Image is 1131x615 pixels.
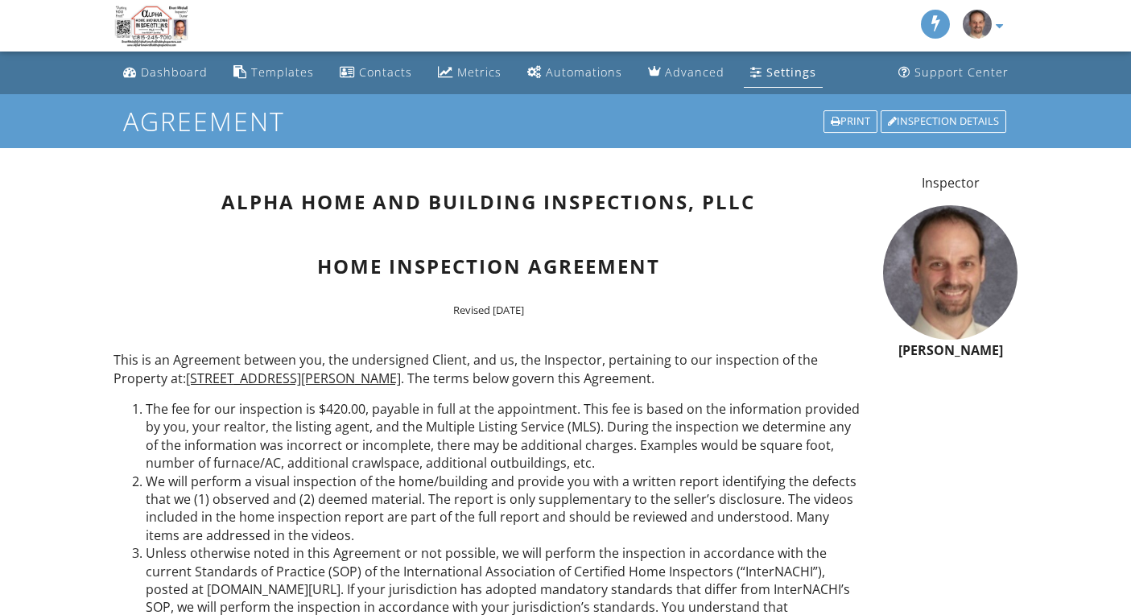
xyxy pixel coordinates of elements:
[457,64,502,80] div: Metrics
[744,58,823,88] a: Settings
[186,369,401,387] span: [STREET_ADDRESS][PERSON_NAME]
[333,58,419,88] a: Contacts
[114,4,189,47] img: Alpha Home and Building Inspections, PLLC
[881,110,1006,133] div: Inspection Details
[221,188,755,215] strong: Alpha Home and Building Inspections, PLLC
[642,58,731,88] a: Advanced
[251,64,314,80] div: Templates
[431,58,508,88] a: Metrics
[114,351,865,387] p: This is an Agreement between you, the undersigned Client, and us, the Inspector, pertaining to ou...
[521,58,629,88] a: Automations (Basic)
[114,303,865,317] p: Revised [DATE]
[123,107,1007,135] h1: Agreement
[227,58,320,88] a: Templates
[963,10,992,39] img: image0.jpeg
[665,64,724,80] div: Advanced
[546,64,622,80] div: Automations
[822,109,879,134] a: Print
[146,400,865,473] li: The fee for our inspection is $420.00, payable in full at the appointment. This fee is based on t...
[146,473,865,545] li: We will perform a visual inspection of the home/building and provide you with a written report id...
[883,344,1017,358] h6: [PERSON_NAME]
[883,174,1017,192] p: Inspector
[914,64,1009,80] div: Support Center
[766,64,816,80] div: Settings
[317,253,660,279] span: Home Inspection Agreement
[823,110,877,133] div: Print
[883,205,1017,340] img: image0.jpeg
[117,58,214,88] a: Dashboard
[892,58,1015,88] a: Support Center
[359,64,412,80] div: Contacts
[141,64,208,80] div: Dashboard
[879,109,1008,134] a: Inspection Details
